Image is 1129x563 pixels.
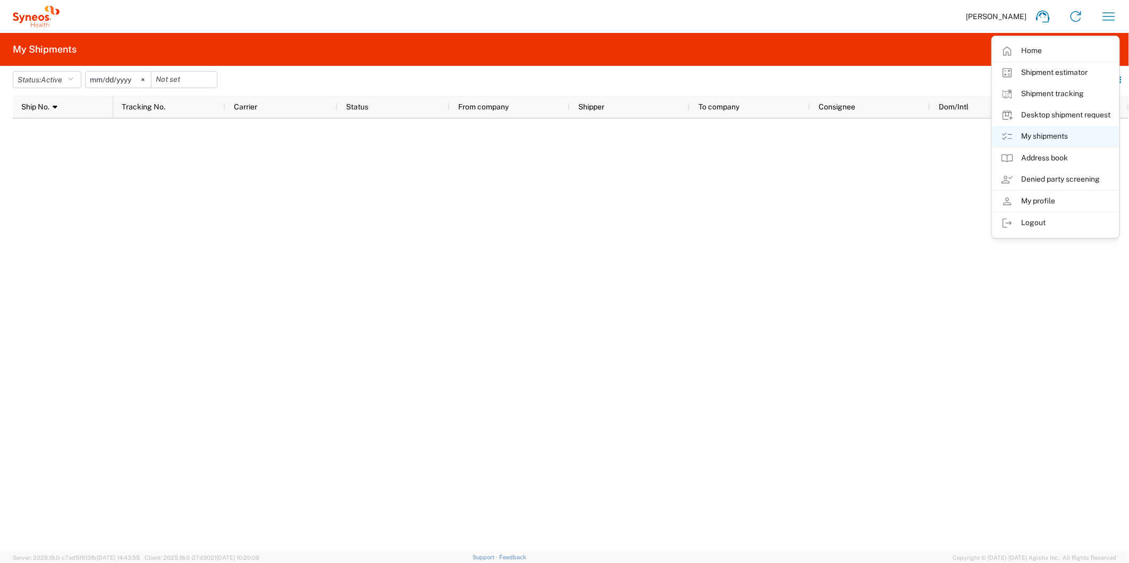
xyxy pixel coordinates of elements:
[578,103,604,111] span: Shipper
[216,555,259,561] span: [DATE] 10:20:09
[473,554,499,560] a: Support
[21,103,49,111] span: Ship No.
[145,555,259,561] span: Client: 2025.18.0-27d3021
[41,75,62,84] span: Active
[234,103,257,111] span: Carrier
[346,103,368,111] span: Status
[992,62,1119,83] a: Shipment estimator
[819,103,855,111] span: Consignee
[13,43,77,56] h2: My Shipments
[992,126,1119,147] a: My shipments
[698,103,739,111] span: To company
[953,553,1116,562] span: Copyright © [DATE]-[DATE] Agistix Inc., All Rights Reserved
[13,555,140,561] span: Server: 2025.18.0-c7ad5f513fb
[151,72,217,88] input: Not set
[992,40,1119,62] a: Home
[992,191,1119,212] a: My profile
[966,12,1026,21] span: [PERSON_NAME]
[458,103,509,111] span: From company
[992,148,1119,169] a: Address book
[13,71,81,88] button: Status:Active
[992,212,1119,234] a: Logout
[939,103,968,111] span: Dom/Intl
[992,169,1119,190] a: Denied party screening
[992,83,1119,105] a: Shipment tracking
[97,555,140,561] span: [DATE] 14:43:55
[992,105,1119,126] a: Desktop shipment request
[86,72,151,88] input: Not set
[122,103,165,111] span: Tracking No.
[499,554,526,560] a: Feedback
